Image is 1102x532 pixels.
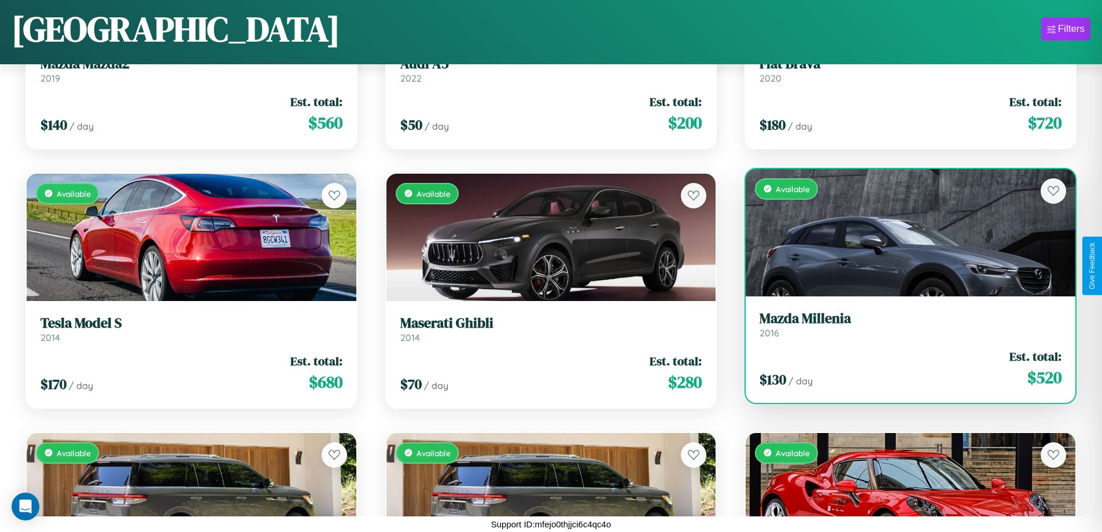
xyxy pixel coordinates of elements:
span: $ 720 [1028,111,1062,134]
h3: Maserati Ghibli [400,315,702,332]
span: $ 560 [308,111,342,134]
span: / day [69,120,94,132]
h3: Fiat Brava [760,56,1062,72]
div: Open Intercom Messenger [12,493,39,520]
a: Tesla Model S2014 [40,315,342,343]
span: / day [69,380,93,391]
a: Maserati Ghibli2014 [400,315,702,343]
span: Est. total: [1009,93,1062,110]
h1: [GEOGRAPHIC_DATA] [12,5,340,53]
span: Available [57,448,91,458]
div: Give Feedback [1088,243,1096,289]
span: Available [776,448,810,458]
span: $ 130 [760,370,786,389]
span: Est. total: [290,353,342,369]
span: $ 520 [1027,366,1062,389]
span: $ 200 [668,111,702,134]
span: Est. total: [650,353,702,369]
span: / day [788,375,813,387]
span: 2019 [40,72,60,84]
p: Support ID: mfejo0thjjci6c4qc4o [491,516,611,532]
span: Est. total: [1009,348,1062,365]
span: $ 680 [309,370,342,394]
div: Filters [1058,23,1085,35]
span: Available [417,448,451,458]
span: Est. total: [650,93,702,110]
span: / day [788,120,812,132]
span: 2014 [400,332,420,343]
span: / day [425,120,449,132]
span: $ 140 [40,115,67,134]
span: Est. total: [290,93,342,110]
span: Available [417,189,451,199]
span: $ 50 [400,115,422,134]
a: Mazda Mazda22019 [40,56,342,84]
span: 2014 [40,332,60,343]
button: Filters [1041,17,1090,41]
span: Available [776,184,810,194]
h3: Tesla Model S [40,315,342,332]
a: Fiat Brava2020 [760,56,1062,84]
span: 2020 [760,72,782,84]
span: $ 70 [400,375,422,394]
span: / day [424,380,448,391]
span: $ 280 [668,370,702,394]
a: Mazda Millenia2016 [760,310,1062,339]
span: 2022 [400,72,422,84]
span: 2016 [760,327,779,339]
h3: Mazda Mazda2 [40,56,342,72]
h3: Audi A5 [400,56,702,72]
span: $ 170 [40,375,67,394]
span: $ 180 [760,115,786,134]
span: Available [57,189,91,199]
h3: Mazda Millenia [760,310,1062,327]
a: Audi A52022 [400,56,702,84]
